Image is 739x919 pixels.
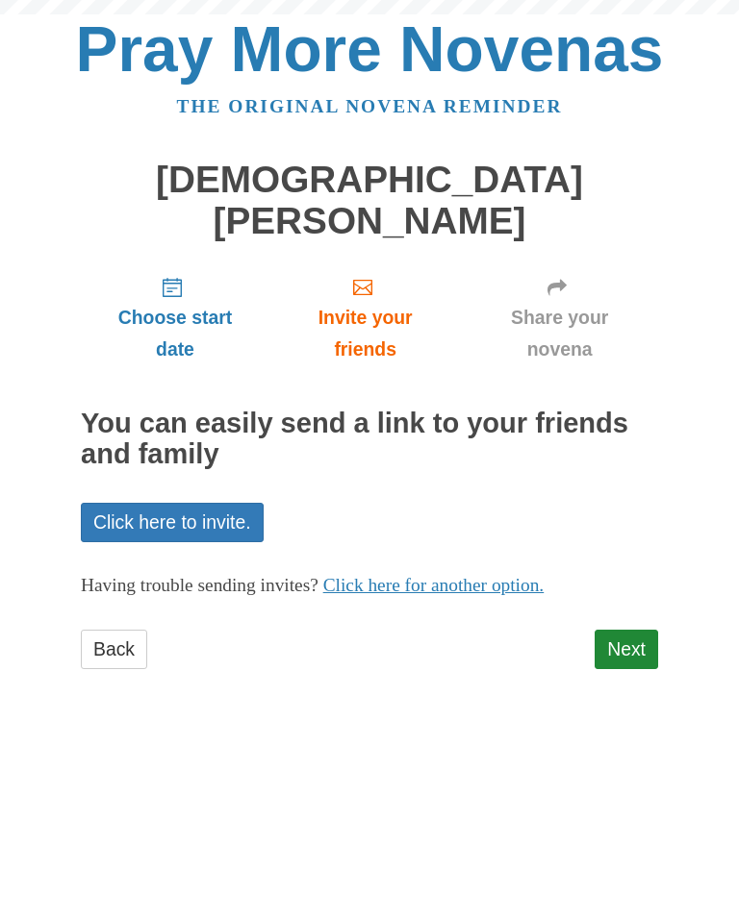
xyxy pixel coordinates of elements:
[81,503,264,542] a: Click here to invite.
[461,261,658,375] a: Share your novena
[289,302,442,365] span: Invite your friends
[323,575,545,595] a: Click here for another option.
[81,409,658,470] h2: You can easily send a link to your friends and family
[177,96,563,116] a: The original novena reminder
[269,261,461,375] a: Invite your friends
[100,302,250,365] span: Choose start date
[81,261,269,375] a: Choose start date
[81,575,319,595] span: Having trouble sending invites?
[480,302,639,365] span: Share your novena
[81,630,147,669] a: Back
[595,630,658,669] a: Next
[76,13,664,85] a: Pray More Novenas
[81,160,658,241] h1: [DEMOGRAPHIC_DATA][PERSON_NAME]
